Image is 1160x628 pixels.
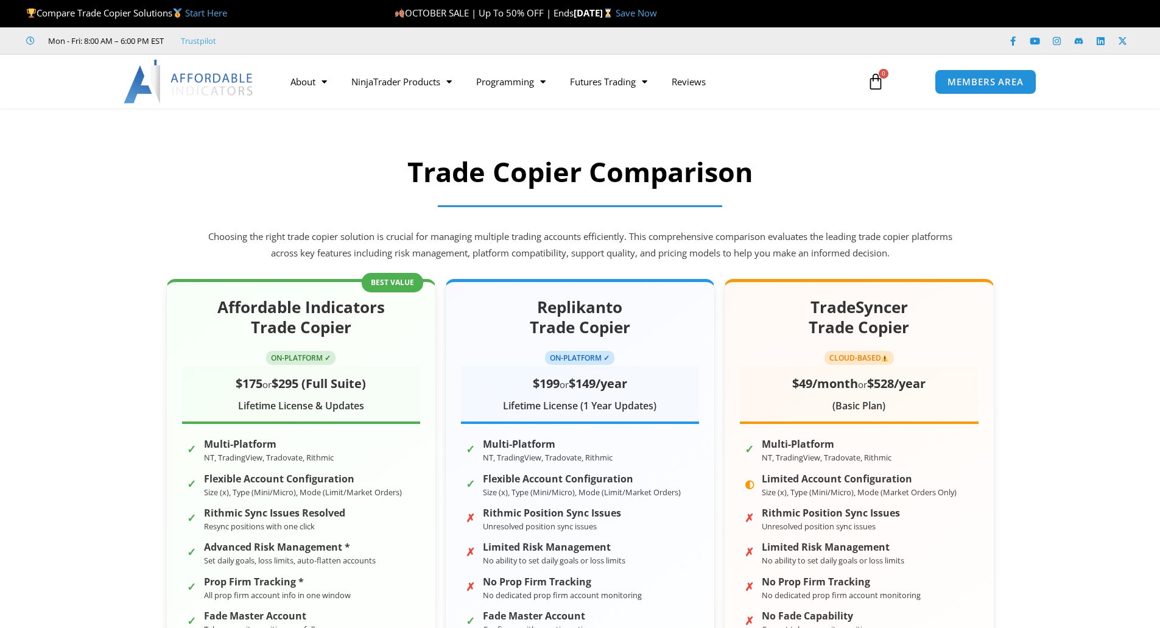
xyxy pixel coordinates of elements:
[574,7,616,19] strong: [DATE]
[206,154,955,190] h2: Trade Copier Comparison
[745,611,756,622] span: ✗
[204,610,337,622] strong: Fade Master Account
[206,228,955,263] p: Choosing the right trade copier solution is crucial for managing multiple trading accounts effici...
[204,521,315,532] small: Resync positions with one click
[881,355,888,362] img: ⚠
[182,297,420,339] h2: Affordable Indicators Trade Copier
[483,452,613,463] small: NT, TradingView, Tradovate, Rithmic
[745,474,756,485] span: ◐
[182,397,420,415] div: Lifetime License & Updates
[762,452,891,463] small: NT, TradingView, Tradovate, Rithmic
[879,69,888,79] span: 0
[569,375,627,392] span: $149/year
[187,508,198,519] span: ✓
[187,439,198,450] span: ✓
[173,9,182,18] img: 🥇
[26,7,227,19] span: Compare Trade Copier Solutions
[187,474,198,485] span: ✓
[272,375,366,392] span: $295 (Full Suite)
[461,297,699,339] h2: Replikanto Trade Copier
[124,60,255,104] img: LogoAI | Affordable Indicators – NinjaTrader
[204,487,402,498] small: Size (x), Type (Mini/Micro), Mode (Limit/Market Orders)
[745,439,756,450] span: ✓
[461,397,699,415] div: Lifetime License (1 Year Updates)
[204,473,402,485] strong: Flexible Account Configuration
[185,7,227,19] a: Start Here
[395,9,404,18] img: 🍂
[266,351,336,365] span: ON-PLATFORM ✓
[204,452,334,463] small: NT, TradingView, Tradovate, Rithmic
[339,68,464,96] a: NinjaTrader Products
[461,372,699,395] div: or
[762,521,876,532] small: Unresolved position sync issues
[762,576,921,588] strong: No Prop Firm Tracking
[204,555,376,566] small: Set daily goals, loss limits, auto-flatten accounts
[466,439,477,450] span: ✓
[745,577,756,588] span: ✗
[45,34,164,48] span: Mon - Fri: 8:00 AM – 6:00 PM EST
[745,542,756,553] span: ✗
[395,7,574,19] span: OCTOBER SALE | Up To 50% OFF | Ends
[466,611,477,622] span: ✓
[483,439,613,450] strong: Multi-Platform
[762,507,900,519] strong: Rithmic Position Sync Issues
[762,590,921,601] small: No dedicated prop firm account monitoring
[483,542,625,553] strong: Limited Risk Management
[466,542,477,553] span: ✗
[659,68,718,96] a: Reviews
[762,542,904,553] strong: Limited Risk Management
[935,69,1036,94] a: MEMBERS AREA
[204,507,345,519] strong: Rithmic Sync Issues Resolved
[483,521,597,532] small: Unresolved position sync issues
[762,555,904,566] small: No ability to set daily goals or loss limits
[762,487,957,498] small: Size (x), Type (Mini/Micro), Mode (Market Orders Only)
[483,555,625,566] small: No ability to set daily goals or loss limits
[947,77,1024,86] span: MEMBERS AREA
[278,68,853,96] nav: Menu
[27,9,36,18] img: 🏆
[762,610,876,622] strong: No Fade Capability
[187,577,198,588] span: ✓
[204,439,334,450] strong: Multi-Platform
[182,372,420,395] div: or
[187,542,198,553] span: ✓
[483,610,588,622] strong: Fade Master Account
[181,34,216,48] a: Trustpilot
[204,542,376,553] strong: Advanced Risk Management *
[464,68,558,96] a: Programming
[236,375,262,392] span: $175
[483,473,681,485] strong: Flexible Account Configuration
[616,7,657,19] a: Save Now
[187,611,198,622] span: ✓
[740,397,978,415] div: (Basic Plan)
[740,372,978,395] div: or
[867,375,926,392] span: $528/year
[483,576,642,588] strong: No Prop Firm Tracking
[762,473,957,485] strong: Limited Account Configuration
[483,590,642,601] small: No dedicated prop firm account monitoring
[483,507,621,519] strong: Rithmic Position Sync Issues
[762,439,891,450] strong: Multi-Platform
[466,577,477,588] span: ✗
[483,487,681,498] small: Size (x), Type (Mini/Micro), Mode (Limit/Market Orders)
[278,68,339,96] a: About
[533,375,560,392] span: $199
[849,64,902,99] a: 0
[740,297,978,339] h2: TradeSyncer Trade Copier
[603,9,613,18] img: ⌛
[745,508,756,519] span: ✗
[466,474,477,485] span: ✓
[466,508,477,519] span: ✗
[545,351,614,365] span: ON-PLATFORM ✓
[792,375,858,392] span: $49/month
[824,351,895,365] span: CLOUD-BASED
[204,576,351,588] strong: Prop Firm Tracking *
[558,68,659,96] a: Futures Trading
[204,590,351,601] small: All prop firm account info in one window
